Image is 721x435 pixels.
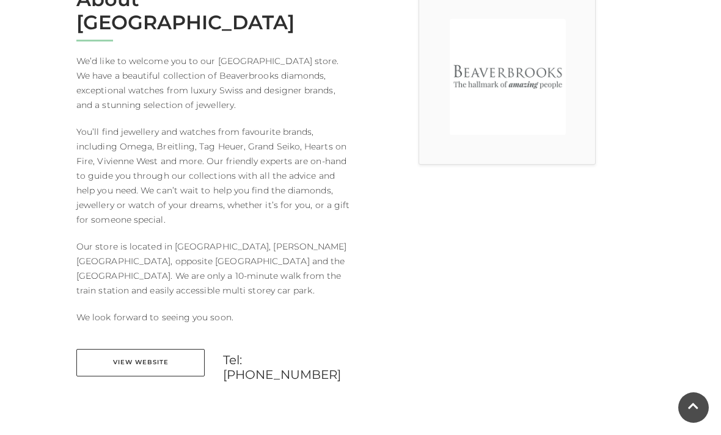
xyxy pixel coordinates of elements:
[76,239,351,298] p: Our store is located in [GEOGRAPHIC_DATA], [PERSON_NAME][GEOGRAPHIC_DATA], opposite [GEOGRAPHIC_D...
[223,353,351,382] a: Tel: [PHONE_NUMBER]
[76,54,351,112] p: We’d like to welcome you to our [GEOGRAPHIC_DATA] store. We have a beautiful collection of Beaver...
[76,310,351,325] p: We look forward to seeing you soon.
[76,349,205,376] a: View Website
[76,124,351,227] p: You’ll find jewellery and watches from favourite brands, including Omega, Breitling, Tag Heuer, G...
